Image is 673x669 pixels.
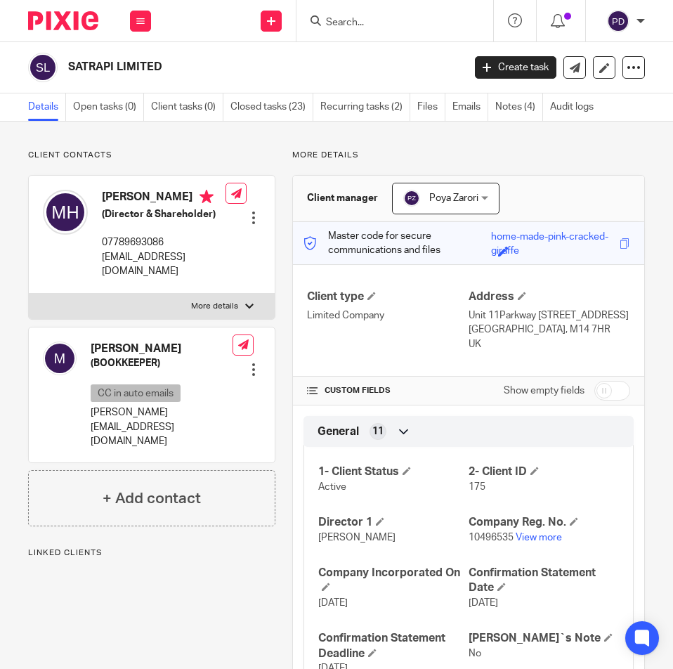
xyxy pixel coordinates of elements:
a: View more [516,533,562,543]
span: General [318,424,359,439]
h4: Client type [307,290,469,304]
h4: [PERSON_NAME] [102,190,226,207]
h4: [PERSON_NAME] [91,342,233,356]
p: [GEOGRAPHIC_DATA], M14 7HR [469,323,630,337]
h4: Confirmation Statement Deadline [318,631,469,661]
p: Linked clients [28,547,275,559]
label: Show empty fields [504,384,584,398]
span: 10496535 [469,533,514,543]
h4: 1- Client Status [318,465,469,479]
h4: Company Reg. No. [469,515,619,530]
p: 07789693086 [102,235,226,249]
img: svg%3E [43,342,77,375]
h4: [PERSON_NAME]`s Note [469,631,619,646]
h4: Company Incorporated On [318,566,469,596]
a: Client tasks (0) [151,93,223,121]
a: Files [417,93,445,121]
h2: SATRAPI LIMITED [68,60,377,74]
h4: Director 1 [318,515,469,530]
a: Create task [475,56,556,79]
a: Open tasks (0) [73,93,144,121]
span: [DATE] [469,598,498,608]
span: 175 [469,482,485,492]
span: Active [318,482,346,492]
p: More details [191,301,238,312]
img: svg%3E [43,190,88,235]
p: Master code for secure communications and files [303,229,491,258]
img: svg%3E [403,190,420,207]
h5: (BOOKKEEPER) [91,356,233,370]
p: Limited Company [307,308,469,323]
h4: Address [469,290,630,304]
a: Emails [452,93,488,121]
h3: Client manager [307,191,378,205]
span: Poya Zarori [429,193,478,203]
span: [DATE] [318,598,348,608]
h4: 2- Client ID [469,465,619,479]
img: Pixie [28,11,98,30]
p: [EMAIL_ADDRESS][DOMAIN_NAME] [102,250,226,279]
p: UK [469,337,630,351]
span: No [469,649,481,658]
a: Notes (4) [495,93,543,121]
p: [PERSON_NAME][EMAIL_ADDRESS][DOMAIN_NAME] [91,405,233,448]
img: svg%3E [607,10,629,32]
a: Recurring tasks (2) [320,93,410,121]
h4: CUSTOM FIELDS [307,385,469,396]
input: Search [325,17,451,30]
div: home-made-pink-cracked-giraffe [491,230,616,246]
h4: Confirmation Statement Date [469,566,619,596]
a: Audit logs [550,93,601,121]
p: CC in auto emails [91,384,181,402]
a: Details [28,93,66,121]
i: Primary [200,190,214,204]
span: [PERSON_NAME] [318,533,396,543]
p: More details [292,150,645,161]
span: 11 [372,424,384,439]
h4: + Add contact [103,488,201,509]
a: Closed tasks (23) [230,93,313,121]
p: Client contacts [28,150,275,161]
h5: (Director & Shareholder) [102,207,226,221]
p: Unit 11Parkway [STREET_ADDRESS] [469,308,630,323]
img: svg%3E [28,53,58,82]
